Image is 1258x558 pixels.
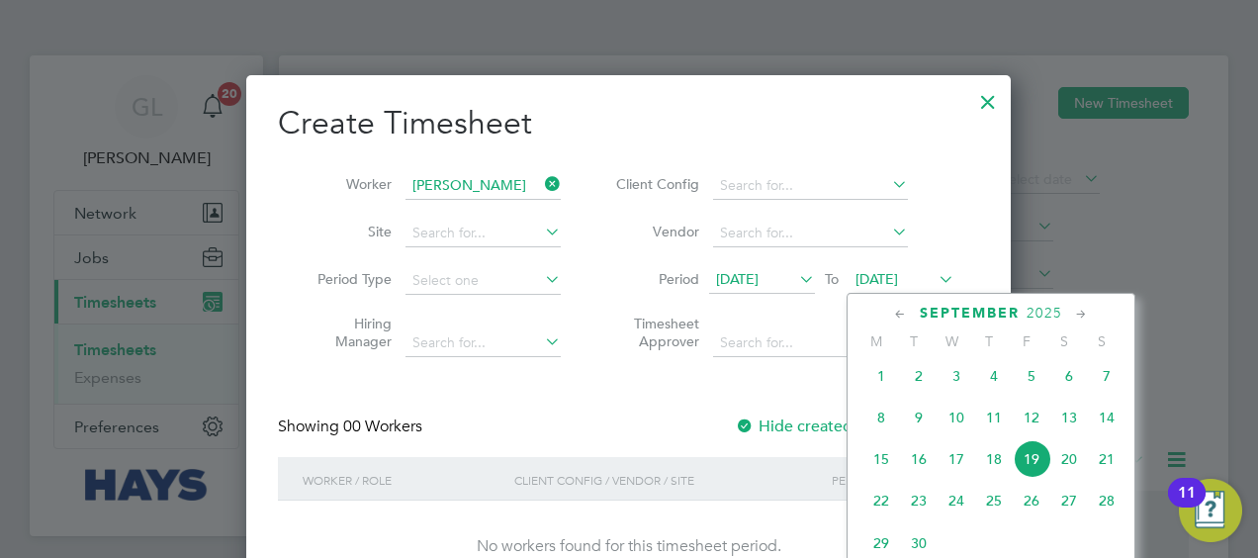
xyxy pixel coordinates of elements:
span: [DATE] [855,270,898,288]
span: [DATE] [716,270,759,288]
span: 6 [1050,357,1088,395]
div: Period [827,457,959,503]
label: Period Type [303,270,392,288]
div: 11 [1178,493,1196,518]
label: Hiring Manager [303,315,392,350]
h2: Create Timesheet [278,103,979,144]
div: Worker / Role [298,457,509,503]
span: 17 [938,440,975,478]
label: Site [303,223,392,240]
span: 3 [938,357,975,395]
label: Period [610,270,699,288]
span: 7 [1088,357,1125,395]
span: W [933,332,970,350]
label: Hide created timesheets [735,417,936,436]
div: No workers found for this timesheet period. [298,536,959,557]
span: 15 [862,440,900,478]
input: Search for... [405,220,561,247]
span: 23 [900,482,938,519]
span: 4 [975,357,1013,395]
input: Search for... [713,220,908,247]
span: 11 [975,399,1013,436]
span: 25 [975,482,1013,519]
input: Search for... [405,329,561,357]
span: September [920,305,1020,322]
span: 26 [1013,482,1050,519]
span: 22 [862,482,900,519]
input: Select one [405,267,561,295]
span: T [895,332,933,350]
input: Search for... [405,172,561,200]
span: 21 [1088,440,1125,478]
button: Open Resource Center, 11 new notifications [1179,479,1242,542]
span: 24 [938,482,975,519]
span: 13 [1050,399,1088,436]
span: F [1008,332,1045,350]
span: 20 [1050,440,1088,478]
div: Client Config / Vendor / Site [509,457,827,503]
label: Client Config [610,175,699,193]
label: Vendor [610,223,699,240]
span: 9 [900,399,938,436]
span: 12 [1013,399,1050,436]
span: S [1083,332,1121,350]
span: 18 [975,440,1013,478]
span: T [970,332,1008,350]
span: 27 [1050,482,1088,519]
span: 5 [1013,357,1050,395]
span: 1 [862,357,900,395]
span: 14 [1088,399,1125,436]
div: Showing [278,417,426,437]
span: 00 Workers [343,417,422,436]
input: Search for... [713,329,908,357]
span: M [857,332,895,350]
span: 19 [1013,440,1050,478]
span: 2 [900,357,938,395]
span: 16 [900,440,938,478]
span: 10 [938,399,975,436]
span: 2025 [1027,305,1062,322]
span: To [819,266,845,292]
span: S [1045,332,1083,350]
input: Search for... [713,172,908,200]
label: Timesheet Approver [610,315,699,350]
label: Worker [303,175,392,193]
span: 28 [1088,482,1125,519]
span: 8 [862,399,900,436]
